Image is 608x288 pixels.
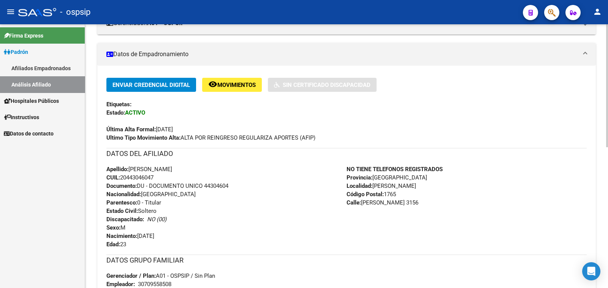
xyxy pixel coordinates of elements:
span: 1765 [347,191,396,198]
strong: NO TIENE TELEFONOS REGISTRADOS [347,166,443,173]
mat-expansion-panel-header: Datos de Empadronamiento [97,43,596,66]
span: [GEOGRAPHIC_DATA] [106,191,196,198]
strong: Edad: [106,241,120,248]
span: [PERSON_NAME] 3156 [347,199,418,206]
i: NO (00) [147,216,166,223]
span: M [106,224,125,231]
h3: DATOS DEL AFILIADO [106,148,587,159]
strong: Parentesco: [106,199,137,206]
strong: ACTIVO [125,109,145,116]
strong: Empleador: [106,281,135,288]
strong: Estado: [106,109,125,116]
span: Padrón [4,48,28,56]
strong: Ultimo Tipo Movimiento Alta: [106,134,180,141]
strong: Etiquetas: [106,101,131,108]
strong: Provincia: [347,174,372,181]
strong: Última Alta Formal: [106,126,156,133]
strong: Sexo: [106,224,120,231]
strong: Nacimiento: [106,233,137,239]
strong: Discapacitado: [106,216,144,223]
strong: Estado Civil: [106,208,138,214]
span: A01 - OSPSIP / Sin Plan [106,272,215,279]
span: Firma Express [4,31,43,40]
button: Movimientos [202,78,262,92]
strong: Código Postal: [347,191,384,198]
h3: DATOS GRUPO FAMILIAR [106,255,587,266]
span: Sin Certificado Discapacidad [283,82,370,88]
mat-icon: menu [6,7,15,16]
span: 20443046047 [106,174,154,181]
mat-icon: person [593,7,602,16]
strong: Documento: [106,183,137,189]
div: Open Intercom Messenger [582,262,600,280]
button: Sin Certificado Discapacidad [268,78,377,92]
span: [DATE] [106,126,173,133]
span: [DATE] [106,233,154,239]
span: [PERSON_NAME] [106,166,172,173]
strong: Nacionalidad: [106,191,141,198]
span: - ospsip [60,4,90,20]
span: 23 [106,241,126,248]
span: 0 - Titular [106,199,161,206]
span: Enviar Credencial Digital [112,82,190,88]
button: Enviar Credencial Digital [106,78,196,92]
span: ALTA POR REINGRESO REGULARIZA APORTES (AFIP) [106,134,315,141]
span: Instructivos [4,113,39,121]
span: Movimientos [217,82,256,88]
span: Datos de contacto [4,129,54,138]
span: [PERSON_NAME] [347,183,416,189]
span: [GEOGRAPHIC_DATA] [347,174,427,181]
span: DU - DOCUMENTO UNICO 44304604 [106,183,228,189]
mat-icon: remove_red_eye [208,80,217,89]
strong: Calle: [347,199,361,206]
strong: Localidad: [347,183,372,189]
strong: Apellido: [106,166,128,173]
span: Hospitales Públicos [4,97,59,105]
span: Soltero [106,208,157,214]
strong: CUIL: [106,174,120,181]
mat-panel-title: Datos de Empadronamiento [106,50,578,58]
strong: Gerenciador / Plan: [106,272,156,279]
